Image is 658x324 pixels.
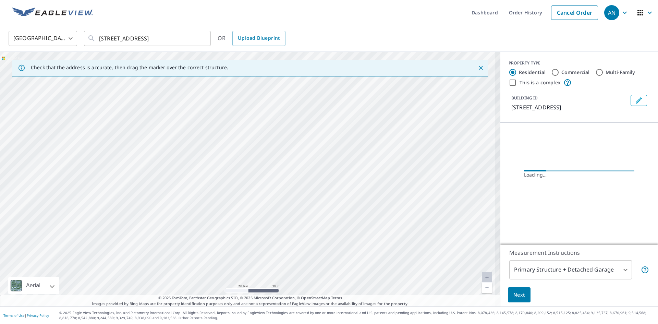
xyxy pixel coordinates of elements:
label: Residential [519,69,546,76]
div: OR [218,31,285,46]
span: Next [513,291,525,299]
label: Multi-Family [606,69,635,76]
label: Commercial [561,69,590,76]
a: Terms of Use [3,313,25,318]
a: Cancel Order [551,5,598,20]
div: Primary Structure + Detached Garage [509,260,632,279]
a: OpenStreetMap [301,295,330,300]
a: Current Level 19, Zoom In Disabled [482,272,492,283]
button: Next [508,287,531,303]
p: © 2025 Eagle View Technologies, Inc. and Pictometry International Corp. All Rights Reserved. Repo... [59,310,655,321]
span: © 2025 TomTom, Earthstar Geographics SIO, © 2025 Microsoft Corporation, © [158,295,342,301]
span: Upload Blueprint [238,34,280,43]
a: Upload Blueprint [232,31,285,46]
input: Search by address or latitude-longitude [99,29,197,48]
p: | [3,313,49,317]
button: Edit building 1 [631,95,647,106]
a: Current Level 19, Zoom Out [482,283,492,293]
p: Measurement Instructions [509,249,649,257]
p: BUILDING ID [511,95,538,101]
a: Terms [331,295,342,300]
div: Loading… [524,171,634,178]
div: PROPERTY TYPE [509,60,650,66]
div: [GEOGRAPHIC_DATA] [9,29,77,48]
label: This is a complex [520,79,561,86]
div: Aerial [24,277,42,294]
p: [STREET_ADDRESS] [511,103,628,111]
p: Check that the address is accurate, then drag the marker over the correct structure. [31,64,228,71]
img: EV Logo [12,8,93,18]
a: Privacy Policy [27,313,49,318]
span: Your report will include the primary structure and a detached garage if one exists. [641,266,649,274]
button: Close [476,63,485,72]
div: Aerial [8,277,59,294]
div: AN [604,5,619,20]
